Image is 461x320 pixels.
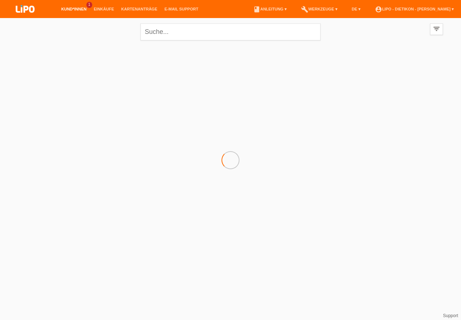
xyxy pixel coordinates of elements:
[58,7,90,11] a: Kund*innen
[301,6,308,13] i: build
[7,15,43,20] a: LIPO pay
[371,7,457,11] a: account_circleLIPO - Dietikon - [PERSON_NAME] ▾
[375,6,382,13] i: account_circle
[297,7,341,11] a: buildWerkzeuge ▾
[433,25,440,33] i: filter_list
[253,6,260,13] i: book
[161,7,202,11] a: E-Mail Support
[443,313,458,318] a: Support
[90,7,117,11] a: Einkäufe
[86,2,92,8] span: 1
[348,7,364,11] a: DE ▾
[250,7,290,11] a: bookAnleitung ▾
[118,7,161,11] a: Kartenanträge
[140,23,321,40] input: Suche...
